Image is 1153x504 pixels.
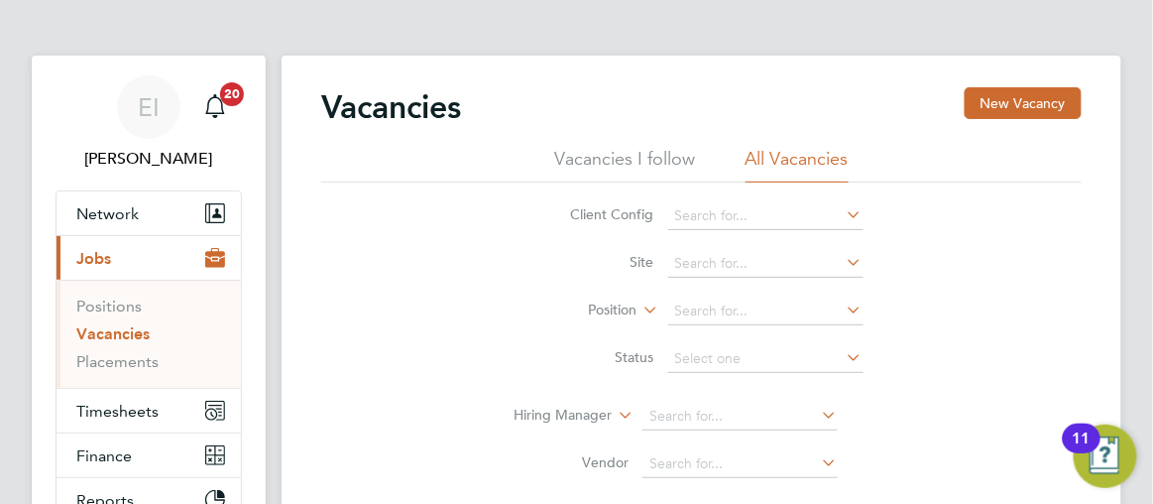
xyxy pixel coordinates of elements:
[523,301,637,320] label: Position
[1073,439,1091,464] div: 11
[57,389,241,433] button: Timesheets
[1074,425,1137,488] button: Open Resource Center, 11 new notifications
[668,250,864,278] input: Search for...
[76,352,159,371] a: Placements
[138,94,160,120] span: EI
[76,204,139,223] span: Network
[57,191,241,235] button: Network
[220,82,244,106] span: 20
[746,147,849,183] li: All Vacancies
[540,205,654,223] label: Client Config
[76,402,159,421] span: Timesheets
[57,280,241,388] div: Jobs
[56,147,242,171] span: Esther Isaac
[668,345,864,373] input: Select one
[642,450,838,478] input: Search for...
[76,249,111,268] span: Jobs
[540,348,654,366] label: Status
[195,75,235,139] a: 20
[76,446,132,465] span: Finance
[321,87,461,127] h2: Vacancies
[498,406,612,426] label: Hiring Manager
[555,147,696,183] li: Vacancies I follow
[76,324,150,343] a: Vacancies
[540,253,654,271] label: Site
[57,236,241,280] button: Jobs
[642,403,838,431] input: Search for...
[515,453,629,471] label: Vendor
[668,202,864,230] input: Search for...
[668,298,864,325] input: Search for...
[76,297,142,315] a: Positions
[57,434,241,477] button: Finance
[965,87,1082,119] button: New Vacancy
[56,75,242,171] a: EI[PERSON_NAME]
